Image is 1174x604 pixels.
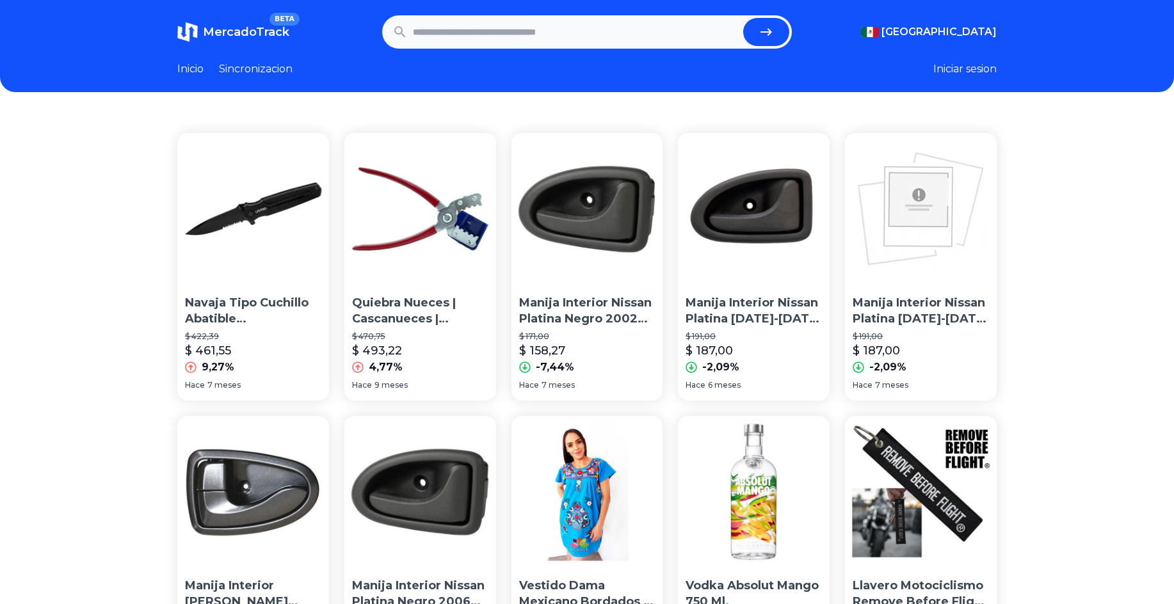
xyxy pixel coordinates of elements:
[352,331,488,342] p: $ 470,75
[869,360,906,375] p: -2,09%
[344,133,496,401] a: Quiebra Nueces | Cascanueces | Pinza Para Nuez 31000010Quiebra Nueces | Cascanueces | [GEOGRAPHIC...
[542,380,575,390] span: 7 meses
[519,342,565,360] p: $ 158,27
[853,342,900,360] p: $ 187,00
[511,133,663,285] img: Manija Interior Nissan Platina Negro 2002 2003 2004 2005
[686,295,822,327] p: Manija Interior Nissan Platina [DATE]-[DATE] Der Rng
[845,133,997,285] img: Manija Interior Nissan Platina 2000-2007 Der Rng
[344,416,496,568] img: Manija Interior Nissan Platina Negro 2006 2007 2008 2009
[853,331,989,342] p: $ 191,00
[177,133,329,401] a: Navaja Tipo Cuchillo Abatible Urrea 686 32802666Navaja Tipo Cuchillo Abatible [PERSON_NAME] 686 3...
[853,295,989,327] p: Manija Interior Nissan Platina [DATE]-[DATE] Der Rng
[536,360,574,375] p: -7,44%
[686,331,822,342] p: $ 191,00
[845,416,997,568] img: Llavero Motociclismo Remove Before Flight Original
[702,360,739,375] p: -2,09%
[352,380,372,390] span: Hace
[511,133,663,401] a: Manija Interior Nissan Platina Negro 2002 2003 2004 2005Manija Interior Nissan Platina Negro 2002...
[352,295,488,327] p: Quiebra Nueces | Cascanueces | [GEOGRAPHIC_DATA] 31000010
[207,380,241,390] span: 7 meses
[686,380,705,390] span: Hace
[219,61,293,77] a: Sincronizacion
[708,380,741,390] span: 6 meses
[177,416,329,568] img: Manija Interior Dodge Verna 2004 2005 2006 Gris Del/tra Izq
[845,133,997,401] a: Manija Interior Nissan Platina 2000-2007 Der RngManija Interior Nissan Platina [DATE]-[DATE] Der ...
[678,416,830,568] img: Vodka Absolut Mango 750 Ml.
[185,295,321,327] p: Navaja Tipo Cuchillo Abatible [PERSON_NAME] 686 32802666
[519,331,655,342] p: $ 171,00
[686,342,733,360] p: $ 187,00
[678,133,830,285] img: Manija Interior Nissan Platina 2000-2007 Der Rng
[933,61,997,77] button: Iniciar sesion
[344,133,496,285] img: Quiebra Nueces | Cascanueces | Pinza Para Nuez 31000010
[519,295,655,327] p: Manija Interior Nissan Platina Negro 2002 2003 2004 2005
[352,342,402,360] p: $ 493,22
[519,380,539,390] span: Hace
[369,360,403,375] p: 4,77%
[511,416,663,568] img: Vestido Dama Mexicano Bordados A Mano Artesanal Tipico
[202,360,234,375] p: 9,27%
[185,380,205,390] span: Hace
[185,331,321,342] p: $ 422,39
[177,133,329,285] img: Navaja Tipo Cuchillo Abatible Urrea 686 32802666
[875,380,908,390] span: 7 meses
[203,25,289,39] span: MercadoTrack
[177,61,204,77] a: Inicio
[177,22,289,42] a: MercadoTrackBETA
[185,342,231,360] p: $ 461,55
[269,13,300,26] span: BETA
[861,27,879,37] img: Mexico
[861,24,997,40] button: [GEOGRAPHIC_DATA]
[374,380,408,390] span: 9 meses
[853,380,872,390] span: Hace
[177,22,198,42] img: MercadoTrack
[881,24,997,40] span: [GEOGRAPHIC_DATA]
[678,133,830,401] a: Manija Interior Nissan Platina 2000-2007 Der RngManija Interior Nissan Platina [DATE]-[DATE] Der ...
